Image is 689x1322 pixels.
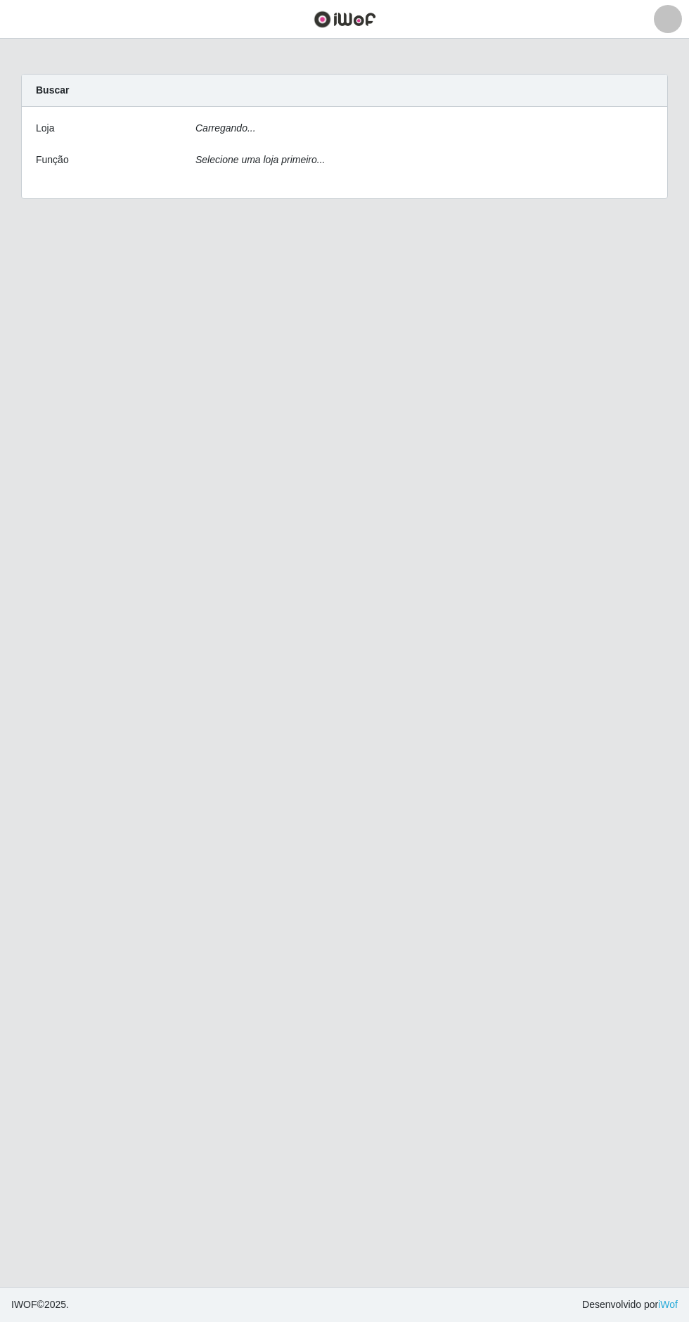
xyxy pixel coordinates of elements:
i: Carregando... [195,122,256,134]
a: iWof [658,1299,678,1310]
label: Loja [36,121,54,136]
i: Selecione uma loja primeiro... [195,154,325,165]
span: IWOF [11,1299,37,1310]
span: Desenvolvido por [582,1297,678,1312]
label: Função [36,153,69,167]
strong: Buscar [36,84,69,96]
img: CoreUI Logo [314,11,376,28]
span: © 2025 . [11,1297,69,1312]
